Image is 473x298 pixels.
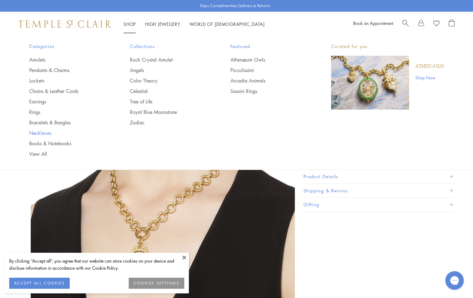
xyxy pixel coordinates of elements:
a: Piccolissimi [230,67,307,74]
a: ShopShop [123,21,136,27]
a: Color Theory [130,77,206,84]
a: Chains & Leather Cords [29,88,105,95]
a: Lockets [29,77,105,84]
a: Books & Notebooks [29,140,105,147]
a: Athenæum Owls [230,56,307,63]
img: Temple St. Clair [18,20,111,28]
a: Celestial [130,88,206,95]
span: Collections [130,42,206,50]
a: Athenæum [415,63,444,70]
a: Search [402,19,409,29]
a: Open Shopping Bag [449,19,455,29]
button: COOKIES SETTINGS [129,278,184,289]
a: Necklaces [29,130,105,136]
button: Shipping & Returns [303,184,455,198]
a: Royal Blue Moonstone [130,109,206,115]
button: Gifting [303,198,455,211]
a: Book an Appointment [353,20,393,26]
a: View All [29,151,105,157]
button: Product Details [303,170,455,183]
a: Amulets [29,56,105,63]
a: Arcadia Animals [230,77,307,84]
a: Rings [29,109,105,115]
a: World of [DEMOGRAPHIC_DATA]World of [DEMOGRAPHIC_DATA] [190,21,265,27]
a: Zodiac [130,119,206,126]
a: Shop Now [415,74,444,81]
a: View Wishlist [433,19,440,29]
a: Rock Crystal Amulet [130,56,206,63]
a: Angels [130,67,206,74]
a: Bracelets & Bangles [29,119,105,126]
a: Pendants & Charms [29,67,105,74]
a: Sassini Rings [230,88,307,95]
p: Enjoy Complimentary Delivery & Returns [200,3,270,9]
iframe: Gorgias live chat messenger [442,269,467,292]
span: Featured [230,42,307,50]
nav: Main navigation [123,20,265,28]
a: Tree of Life [130,98,206,105]
span: Categories [29,42,105,50]
a: High JewelleryHigh Jewellery [145,21,180,27]
button: ACCEPT ALL COOKIES [9,278,70,289]
p: Curated for you [331,42,444,50]
div: By clicking “Accept all”, you agree that our website can store cookies on your device and disclos... [9,257,184,272]
a: Earrings [29,98,105,105]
